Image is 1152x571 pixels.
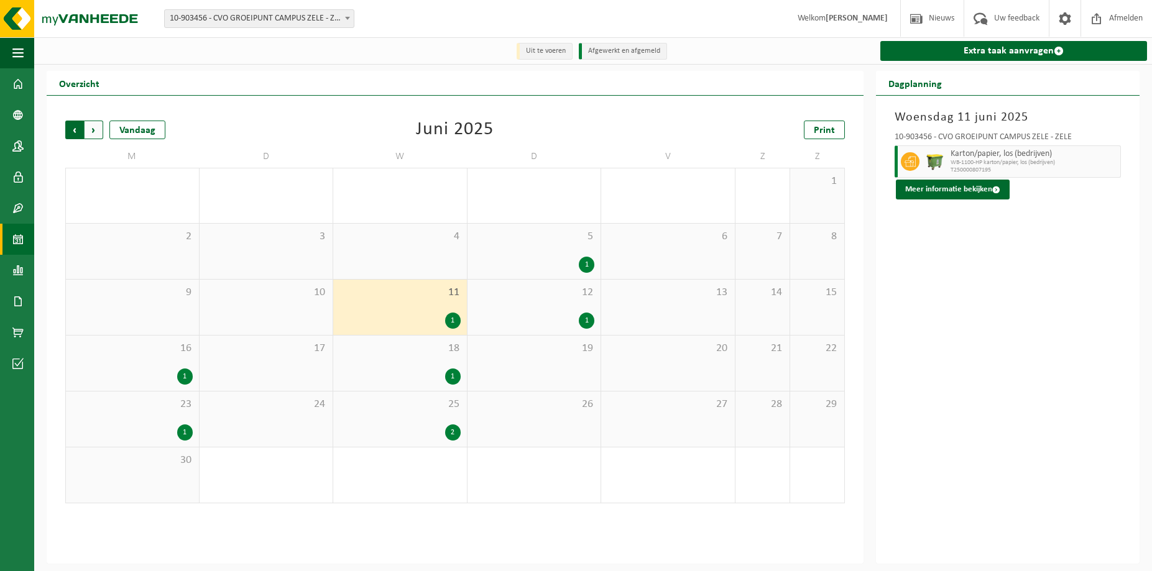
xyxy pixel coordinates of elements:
[474,398,595,411] span: 26
[796,398,838,411] span: 29
[165,10,354,27] span: 10-903456 - CVO GROEIPUNT CAMPUS ZELE - ZELE
[206,342,327,355] span: 17
[164,9,354,28] span: 10-903456 - CVO GROEIPUNT CAMPUS ZELE - ZELE
[177,368,193,385] div: 1
[790,145,845,168] td: Z
[804,121,845,139] a: Print
[206,230,327,244] span: 3
[796,342,838,355] span: 22
[895,133,1122,145] div: 10-903456 - CVO GROEIPUNT CAMPUS ZELE - ZELE
[474,230,595,244] span: 5
[607,230,729,244] span: 6
[65,145,200,168] td: M
[579,43,667,60] li: Afgewerkt en afgemeld
[796,286,838,299] span: 15
[445,368,461,385] div: 1
[517,43,573,60] li: Uit te voeren
[416,121,494,139] div: Juni 2025
[109,121,165,139] div: Vandaag
[607,342,729,355] span: 20
[474,342,595,355] span: 19
[200,145,334,168] td: D
[339,398,461,411] span: 25
[896,180,1010,199] button: Meer informatie bekijken
[951,159,1118,167] span: WB-1100-HP karton/papier, los (bedrijven)
[72,342,193,355] span: 16
[814,126,835,135] span: Print
[72,454,193,467] span: 30
[826,14,888,23] strong: [PERSON_NAME]
[601,145,735,168] td: V
[951,167,1118,174] span: T250000807195
[339,230,461,244] span: 4
[339,342,461,355] span: 18
[445,424,461,441] div: 2
[72,286,193,299] span: 9
[796,175,838,188] span: 1
[474,286,595,299] span: 12
[880,41,1148,61] a: Extra taak aanvragen
[951,149,1118,159] span: Karton/papier, los (bedrijven)
[742,398,783,411] span: 28
[65,121,84,139] span: Vorige
[895,108,1122,127] h3: Woensdag 11 juni 2025
[206,286,327,299] span: 10
[468,145,602,168] td: D
[742,230,783,244] span: 7
[607,286,729,299] span: 13
[206,398,327,411] span: 24
[742,342,783,355] span: 21
[85,121,103,139] span: Volgende
[333,145,468,168] td: W
[445,313,461,329] div: 1
[579,313,594,329] div: 1
[47,71,112,95] h2: Overzicht
[72,230,193,244] span: 2
[926,152,944,171] img: WB-1100-HPE-GN-50
[735,145,790,168] td: Z
[72,398,193,411] span: 23
[876,71,954,95] h2: Dagplanning
[579,257,594,273] div: 1
[796,230,838,244] span: 8
[177,424,193,441] div: 1
[607,398,729,411] span: 27
[339,286,461,299] span: 11
[742,286,783,299] span: 14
